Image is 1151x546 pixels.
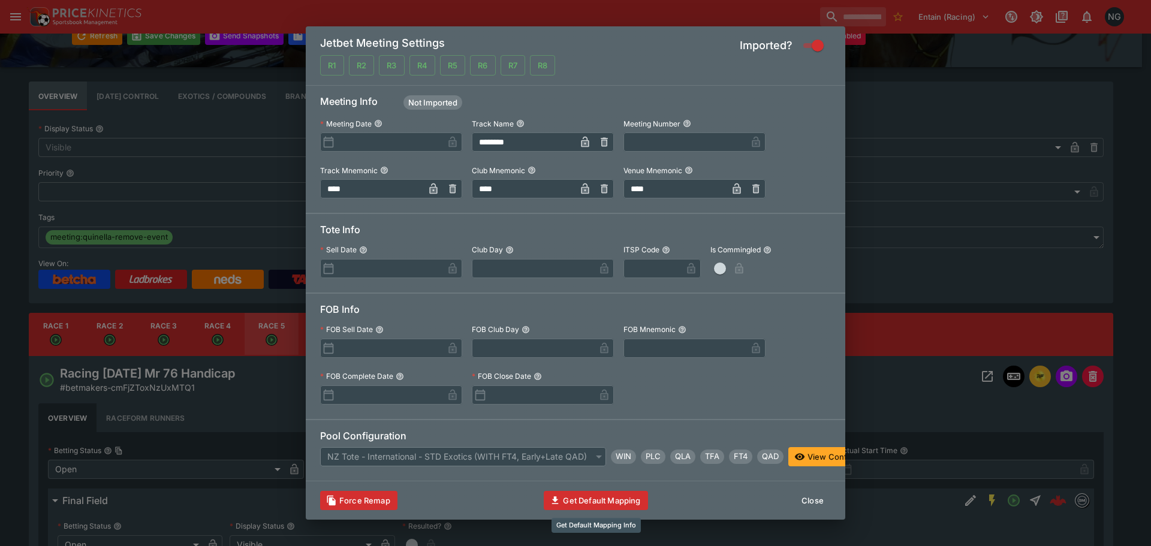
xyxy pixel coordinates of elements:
span: TFA [700,451,724,463]
button: Not Mapped and Imported [409,55,435,76]
button: FOB Club Day [522,325,530,334]
p: FOB Mnemonic [623,324,676,334]
p: Track Mnemonic [320,165,378,176]
button: FOB Sell Date [375,325,384,334]
span: QLA [670,451,695,463]
button: ITSP Code [662,246,670,254]
p: FOB Sell Date [320,324,373,334]
button: Clears data required to update with latest templates [320,491,397,510]
div: Trifecta [700,450,724,464]
button: Not Mapped and Imported [470,55,495,76]
div: Quinella [670,450,695,464]
span: QAD [757,451,784,463]
p: Venue Mnemonic [623,165,682,176]
button: Close [794,491,831,510]
div: Meeting Status [403,95,462,110]
button: Not Mapped and Imported [501,55,525,76]
p: Club Day [472,245,503,255]
h6: Meeting Info [320,95,831,114]
div: Tote Pool Quaddie [757,450,784,464]
button: Not Mapped and Imported [320,55,344,76]
div: Get Default Mapping Info [552,518,641,533]
p: Meeting Date [320,119,372,129]
button: FOB Complete Date [396,372,404,381]
p: Is Commingled [710,245,761,255]
button: Track Mnemonic [380,166,388,174]
button: Not Mapped and Imported [530,55,555,76]
p: FOB Club Day [472,324,519,334]
span: PLC [641,451,665,463]
h6: Tote Info [320,224,831,241]
button: Meeting Number [683,119,691,128]
p: Club Mnemonic [472,165,525,176]
h6: Pool Configuration [320,430,831,447]
span: WIN [611,451,636,463]
button: Track Name [516,119,525,128]
span: Not Imported [403,97,462,109]
button: Meeting Date [374,119,382,128]
button: Is Commingled [763,246,772,254]
div: First Four [729,450,752,464]
h6: FOB Info [320,303,831,321]
button: Club Mnemonic [528,166,536,174]
p: Sell Date [320,245,357,255]
div: NZ Tote - International - STD Exotics (WITH FT4, Early+Late QAD) [320,447,606,466]
h5: Jetbet Meeting Settings [320,36,445,55]
p: FOB Close Date [472,371,531,381]
button: Not Mapped and Imported [440,55,465,76]
button: Sell Date [359,246,367,254]
button: Club Day [505,246,514,254]
div: Win [611,450,636,464]
button: Venue Mnemonic [685,166,693,174]
button: View Config [788,447,861,466]
button: FOB Mnemonic [678,325,686,334]
button: Get Default Mapping Info [544,491,647,510]
button: Not Mapped and Imported [379,55,404,76]
div: Place [641,450,665,464]
p: ITSP Code [623,245,659,255]
p: Meeting Number [623,119,680,129]
span: FT4 [729,451,752,463]
h5: Imported? [740,38,793,52]
button: Not Mapped and Imported [349,55,374,76]
button: FOB Close Date [534,372,542,381]
p: Track Name [472,119,514,129]
p: FOB Complete Date [320,371,393,381]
